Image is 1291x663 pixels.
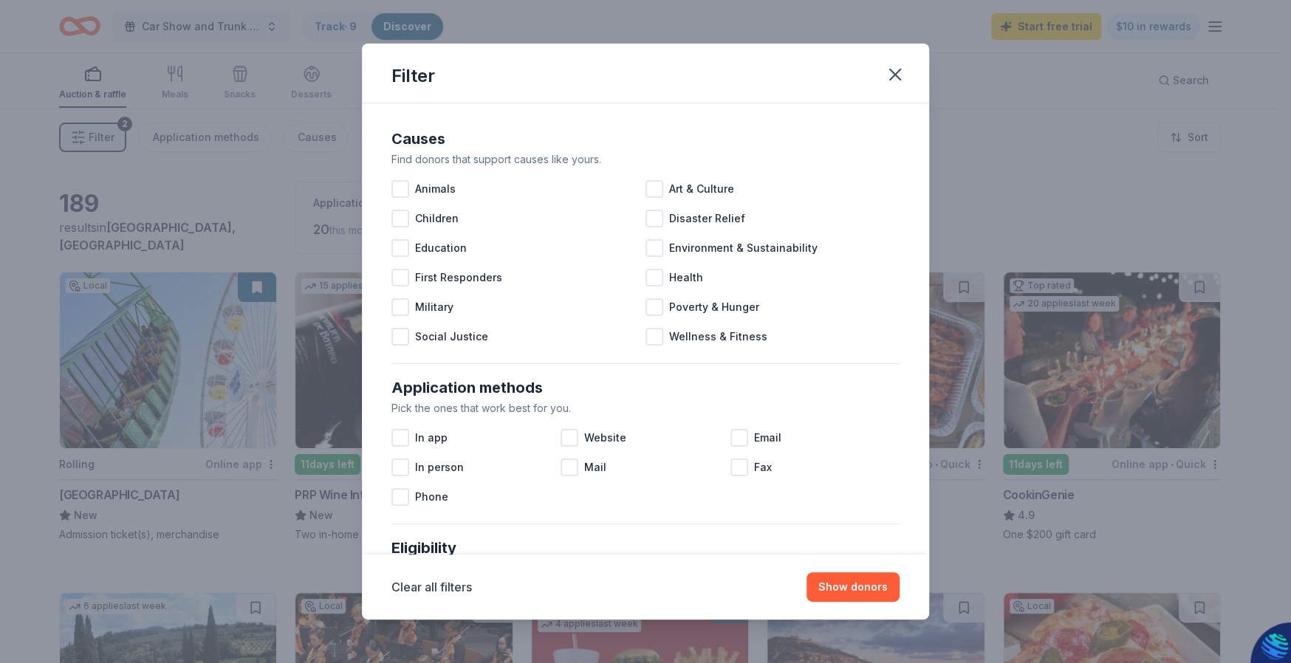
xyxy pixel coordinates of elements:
span: Social Justice [415,328,488,346]
span: Website [584,429,626,447]
div: Causes [391,127,900,151]
div: Filter [391,64,435,88]
span: First Responders [415,269,502,286]
span: Wellness & Fitness [669,328,767,346]
span: Poverty & Hunger [669,298,759,316]
span: Disaster Relief [669,210,745,227]
div: Find donors that support causes like yours. [391,151,900,168]
span: Email [754,429,781,447]
span: Animals [415,180,456,198]
span: Health [669,269,703,286]
span: In app [415,429,448,447]
button: Show donors [807,572,900,602]
span: Environment & Sustainability [669,239,818,257]
button: Clear all filters [391,578,472,596]
div: Pick the ones that work best for you. [391,399,900,417]
span: Military [415,298,453,316]
div: Application methods [391,376,900,399]
span: Children [415,210,459,227]
div: Eligibility [391,536,900,560]
span: Art & Culture [669,180,734,198]
span: Phone [415,488,448,506]
span: In person [415,458,464,476]
span: Mail [584,458,606,476]
span: Fax [754,458,772,476]
span: Education [415,239,467,257]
